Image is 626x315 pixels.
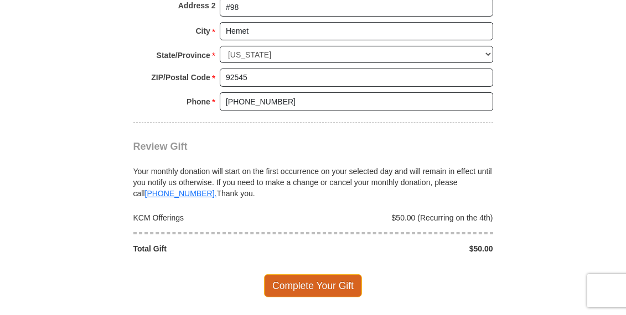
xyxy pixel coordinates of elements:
[133,141,188,152] span: Review Gift
[313,243,499,254] div: $50.00
[145,189,217,198] a: [PHONE_NUMBER].
[392,213,493,222] span: $50.00 (Recurring on the 4th)
[195,23,210,39] strong: City
[187,94,210,109] strong: Phone
[127,212,313,223] div: KCM Offerings
[127,243,313,254] div: Total Gift
[151,70,210,85] strong: ZIP/Postal Code
[133,153,493,199] div: Your monthly donation will start on the first occurrence on your selected day and will remain in ...
[157,48,210,63] strong: State/Province
[264,274,362,297] span: Complete Your Gift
